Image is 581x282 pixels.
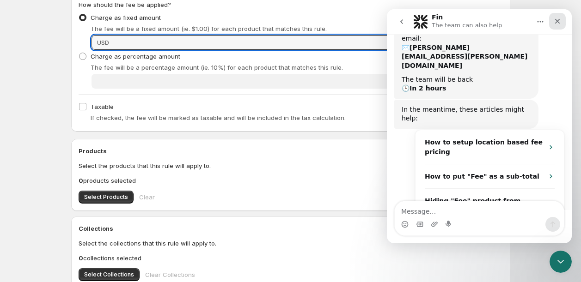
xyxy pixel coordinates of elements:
button: Start recording [59,211,66,219]
button: Select Products [79,191,134,204]
span: The fee will be a fixed amount (ie. $1.00) for each product that matches this rule. [91,25,327,32]
span: How should the fee be applied? [79,1,171,8]
span: Select Collections [84,271,134,278]
textarea: Message… [8,192,177,208]
span: Charge as fixed amount [91,14,161,21]
button: Send a message… [159,208,173,222]
span: If checked, the fee will be marked as taxable and will be included in the tax calculation. [91,114,346,121]
span: Select Products [84,193,128,201]
div: How to setup location based fee pricing [29,121,177,155]
p: products selected [79,176,503,185]
span: Charge as percentage amount [91,53,180,60]
div: Hiding "Fee" product from search [29,180,177,214]
p: Select the products that this rule will apply to. [79,161,503,170]
button: Select Collections [79,268,140,281]
div: Fin says… [7,120,177,248]
button: Upload attachment [44,211,51,219]
button: Gif picker [29,211,37,219]
b: 0 [79,254,83,262]
strong: Hiding "Fee" product from search [38,188,134,205]
h2: Products [79,146,503,156]
strong: How to put "Fee" as a sub-total [38,163,153,171]
span: USD [97,39,109,46]
iframe: Intercom live chat [550,251,572,273]
span: Taxable [91,103,114,110]
b: 0 [79,177,83,184]
iframe: Intercom live chat [387,9,572,243]
p: collections selected [79,253,503,263]
h2: Collections [79,224,503,233]
strong: How to setup location based fee pricing [38,129,156,146]
p: The fee will be a percentage amount (ie. 10%) for each product that matches this rule. [91,63,503,72]
p: Select the collections that this rule will apply to. [79,239,503,248]
button: Emoji picker [14,211,22,219]
div: How to put "Fee" as a sub-total [29,155,177,180]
